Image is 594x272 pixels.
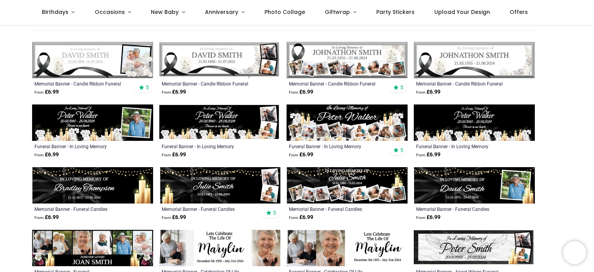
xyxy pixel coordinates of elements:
[162,143,255,149] a: Funeral Banner - In Loving Memory
[205,8,238,16] span: Anniversary
[416,80,509,87] a: Memorial Banner - Candle Ribbon Funeral
[162,151,186,159] strong: £ 6.99
[416,88,440,96] strong: £ 6.99
[287,230,408,266] img: Personalised Funeral Banner - Celebration Of Life Memorial - Custom Name Date & 2 Photo Upload
[162,206,255,212] a: Memorial Banner - Funeral Candles
[32,230,153,266] img: Personalised Memorial Banner - Funeral - Custom Name Date & 6 Photo Upload
[159,230,280,266] img: Personalised Memorial Banner - Celebration Of Life Funeral - Custom Name Date & 2 Photo Upload
[434,8,490,16] span: Upload Your Design
[416,90,425,94] span: From
[414,167,535,204] img: Personalised Memorial Banner - Funeral Candles - Custom Name & Date & 1 Photo Upload
[34,214,59,221] strong: £ 6.99
[289,216,298,220] span: From
[416,206,509,212] a: Memorial Banner - Funeral Candles
[162,88,186,96] strong: £ 6.99
[162,90,171,94] span: From
[414,104,535,141] img: Personalised Funeral Banner - In Loving Memory - Custom Name
[400,84,403,91] span: 5
[287,167,408,204] img: Personalised Memorial Banner - Funeral Candles - Custom Name & Date & 9 Photo Upload
[159,104,280,141] img: Personalised Funeral Banner - In Loving Memory - Custom Name & 2 Photo Upload
[159,42,280,78] img: Personalised Memorial Banner - Candle Ribbon Funeral - Custom Name Date & 2 Photo Upload
[510,8,528,16] span: Offers
[400,147,403,154] span: 5
[376,8,415,16] span: Party Stickers
[34,80,128,87] a: Memorial Banner - Candle Ribbon Funeral
[34,143,128,149] a: Funeral Banner - In Loving Memory
[289,80,382,87] a: Memorial Banner - Candle Ribbon Funeral
[162,214,186,221] strong: £ 6.99
[146,84,149,91] span: 5
[416,153,425,157] span: From
[34,153,44,157] span: From
[563,241,586,264] iframe: Brevo live chat
[416,151,440,159] strong: £ 6.99
[289,214,313,221] strong: £ 6.99
[289,143,382,149] a: Funeral Banner - In Loving Memory
[34,206,128,212] a: Memorial Banner - Funeral Candles
[416,216,425,220] span: From
[34,151,59,159] strong: £ 6.99
[34,90,44,94] span: From
[34,216,44,220] span: From
[325,8,350,16] span: Giftwrap
[416,143,509,149] a: Funeral Banner - In Loving Memory
[273,209,276,216] span: 5
[287,104,408,141] img: Personalised Funeral Banner - In Loving Memory - Custom Name & 9 Photo Upload
[289,153,298,157] span: From
[34,88,59,96] strong: £ 6.99
[414,42,535,78] img: Personalised Memorial Banner - Candle Ribbon Funeral - Custom Name & Date
[162,216,171,220] span: From
[162,153,171,157] span: From
[265,8,305,16] span: Photo Collage
[414,230,535,266] img: Personalised Memorial Banner - Angel Wings Funeral - Custom Name & 2 Photo Upload
[289,90,298,94] span: From
[289,151,313,159] strong: £ 6.99
[162,80,255,87] a: Memorial Banner - Candle Ribbon Funeral
[416,214,440,221] strong: £ 6.99
[151,8,179,16] span: New Baby
[32,104,153,141] img: Personalised Funeral Banner - In Loving Memory - Custom Name & 1 Photo Upload
[42,8,68,16] span: Birthdays
[32,42,153,78] img: Personalised Memorial Banner - Candle Ribbon Funeral - Custom Name Date & 1 Photo Upload
[289,206,382,212] a: Memorial Banner - Funeral Candles
[159,167,280,204] img: Personalised Memorial Banner - Funeral Candles - Custom Name & Date & 2 Photo Upload
[95,8,125,16] span: Occasions
[32,167,153,204] img: Personalised Memorial Banner - Funeral Candles - Custom Name & Date
[289,88,313,96] strong: £ 6.99
[287,42,408,78] img: Personalised Memorial Banner - Candle Ribbon Funeral - Custom Name Date & 9 Photo Upload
